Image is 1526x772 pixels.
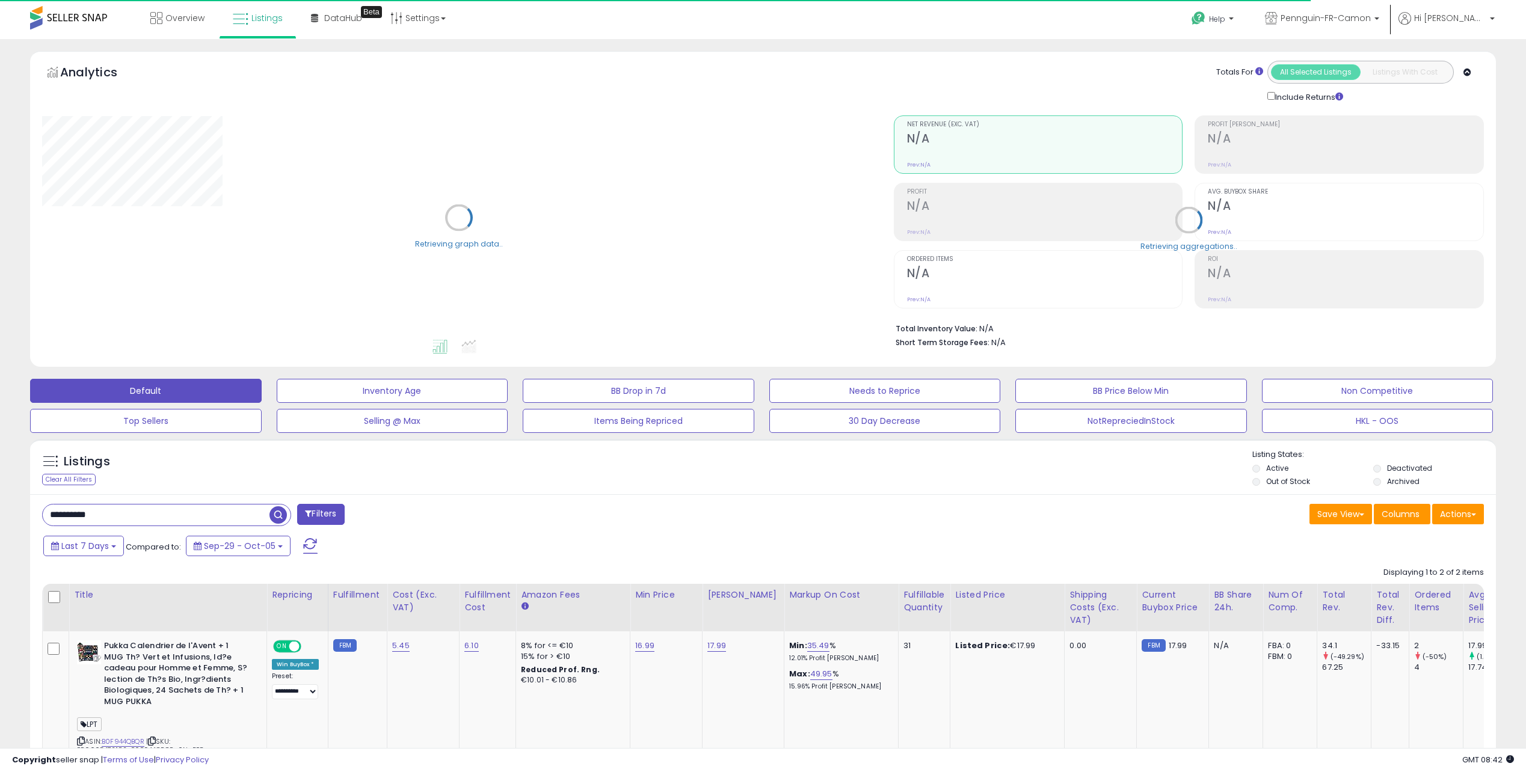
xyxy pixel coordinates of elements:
[1140,240,1237,251] div: Retrieving aggregations..
[30,409,262,433] button: Top Sellers
[955,640,1055,651] div: €17.99
[1281,12,1371,24] span: Pennguin-FR-Camon
[1423,652,1447,661] small: (-50%)
[1268,640,1308,651] div: FBA: 0
[43,536,124,556] button: Last 7 Days
[274,642,289,652] span: ON
[1216,67,1263,78] div: Totals For
[1360,64,1450,80] button: Listings With Cost
[272,672,319,699] div: Preset:
[1271,64,1361,80] button: All Selected Listings
[74,589,262,601] div: Title
[523,409,754,433] button: Items Being Repriced
[1322,662,1371,673] div: 67.25
[1268,589,1312,614] div: Num of Comp.
[1214,589,1258,614] div: BB Share 24h.
[77,640,101,664] img: 51PNYQ0cRWL._SL40_.jpg
[392,640,410,652] a: 5.45
[60,64,141,84] h5: Analytics
[1468,640,1517,651] div: 17.99
[333,639,357,652] small: FBM
[707,589,779,601] div: [PERSON_NAME]
[1142,589,1204,614] div: Current Buybox Price
[635,589,697,601] div: Min Price
[30,379,262,403] button: Default
[392,589,454,614] div: Cost (Exc. VAT)
[1266,463,1288,473] label: Active
[61,540,109,552] span: Last 7 Days
[521,675,621,685] div: €10.01 - €10.86
[1376,640,1400,651] div: -33.15
[464,589,511,614] div: Fulfillment Cost
[521,589,625,601] div: Amazon Fees
[521,651,621,662] div: 15% for > €10
[272,659,319,670] div: Win BuyBox *
[1398,12,1495,39] a: Hi [PERSON_NAME]
[77,717,102,731] span: LPT
[789,640,807,651] b: Min:
[903,589,945,614] div: Fulfillable Quantity
[297,504,344,525] button: Filters
[955,640,1010,651] b: Listed Price:
[789,654,889,663] p: 12.01% Profit [PERSON_NAME]
[165,12,205,24] span: Overview
[1182,2,1246,39] a: Help
[810,668,832,680] a: 49.95
[361,6,382,18] div: Tooltip anchor
[1191,11,1206,26] i: Get Help
[1268,651,1308,662] div: FBM: 0
[955,589,1059,601] div: Listed Price
[1169,640,1187,651] span: 17.99
[769,409,1001,433] button: 30 Day Decrease
[204,540,275,552] span: Sep-29 - Oct-05
[807,640,829,652] a: 35.49
[102,737,144,747] a: B0F944QBQR
[1069,640,1127,651] div: 0.00
[1477,652,1499,661] small: (1.41%)
[1266,476,1310,486] label: Out of Stock
[789,640,889,663] div: %
[1262,409,1494,433] button: HKL - OOS
[1387,476,1420,486] label: Archived
[1069,589,1131,626] div: Shipping Costs (Exc. VAT)
[277,379,508,403] button: Inventory Age
[1309,504,1372,524] button: Save View
[789,589,893,601] div: Markup on Cost
[707,640,726,652] a: 17.99
[324,12,362,24] span: DataHub
[1414,12,1486,24] span: Hi [PERSON_NAME]
[300,642,319,652] span: OFF
[789,669,889,691] div: %
[1322,640,1371,651] div: 34.1
[103,754,154,765] a: Terms of Use
[464,640,479,652] a: 6.10
[1383,567,1484,578] div: Displaying 1 to 2 of 2 items
[415,238,503,249] div: Retrieving graph data..
[1376,589,1404,626] div: Total Rev. Diff.
[1432,504,1484,524] button: Actions
[1262,379,1494,403] button: Non Competitive
[521,664,600,675] b: Reduced Prof. Rng.
[1387,463,1432,473] label: Deactivated
[1382,508,1420,520] span: Columns
[156,754,209,765] a: Privacy Policy
[903,640,941,651] div: 31
[523,379,754,403] button: BB Drop in 7d
[251,12,283,24] span: Listings
[789,682,889,691] p: 15.96% Profit [PERSON_NAME]
[104,640,250,710] b: Pukka Calendrier de l'Avent + 1 MUG Th? Vert et Infusions, Id?e cadeau pour Homme et Femme, S?lec...
[1252,449,1496,461] p: Listing States:
[1468,589,1512,626] div: Avg Selling Price
[1462,754,1514,765] span: 2025-10-13 08:42 GMT
[42,474,96,485] div: Clear All Filters
[64,453,110,470] h5: Listings
[333,589,382,601] div: Fulfillment
[186,536,291,556] button: Sep-29 - Oct-05
[1258,90,1358,103] div: Include Returns
[1414,662,1463,673] div: 4
[521,601,528,612] small: Amazon Fees.
[1142,639,1165,652] small: FBM
[1015,409,1247,433] button: NotRepreciedInStock
[1414,640,1463,651] div: 2
[1331,652,1364,661] small: (-49.29%)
